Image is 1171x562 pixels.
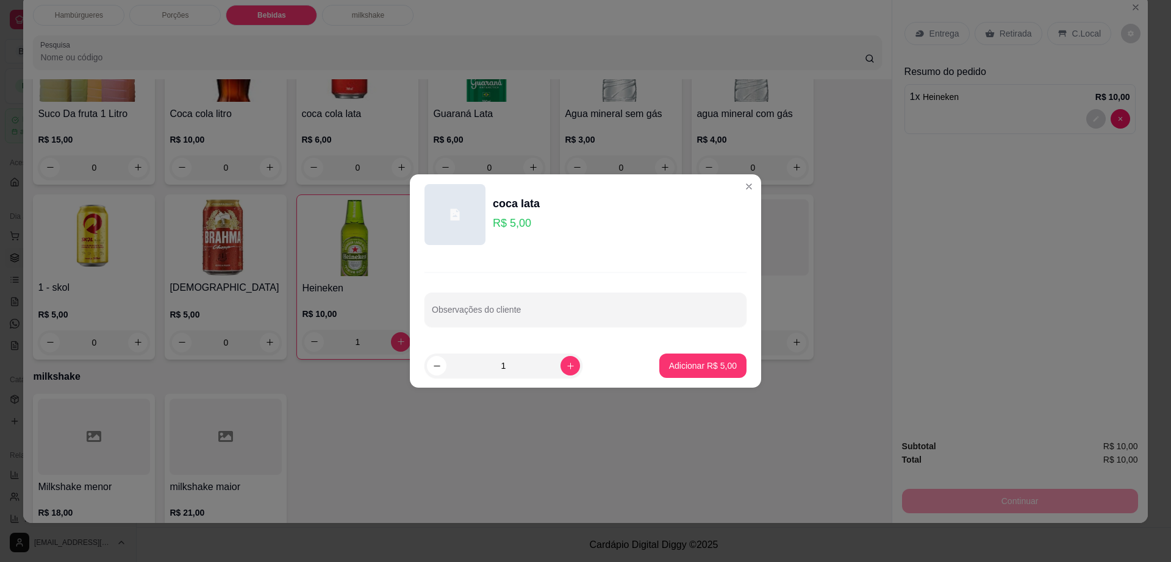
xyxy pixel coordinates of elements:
p: R$ 5,00 [493,215,540,232]
button: Close [739,177,759,196]
button: increase-product-quantity [560,356,580,375]
div: coca lata [493,195,540,212]
button: decrease-product-quantity [427,356,446,375]
p: Adicionar R$ 5,00 [669,360,737,372]
input: Observações do cliente [432,308,739,321]
button: Adicionar R$ 5,00 [659,354,747,378]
